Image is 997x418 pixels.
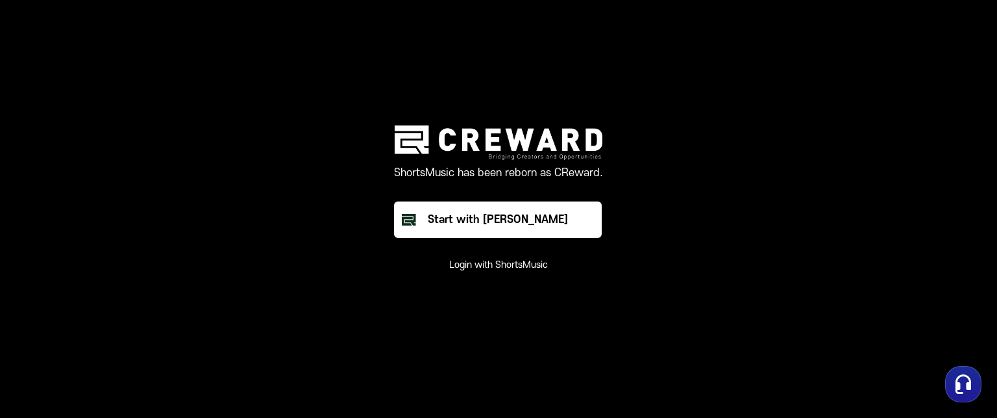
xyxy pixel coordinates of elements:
[394,202,603,238] a: Start with [PERSON_NAME]
[395,125,602,160] img: creward logo
[449,259,548,272] button: Login with ShortsMusic
[428,212,568,228] div: Start with [PERSON_NAME]
[394,202,602,238] button: Start with [PERSON_NAME]
[394,165,603,181] p: ShortsMusic has been reborn as CReward.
